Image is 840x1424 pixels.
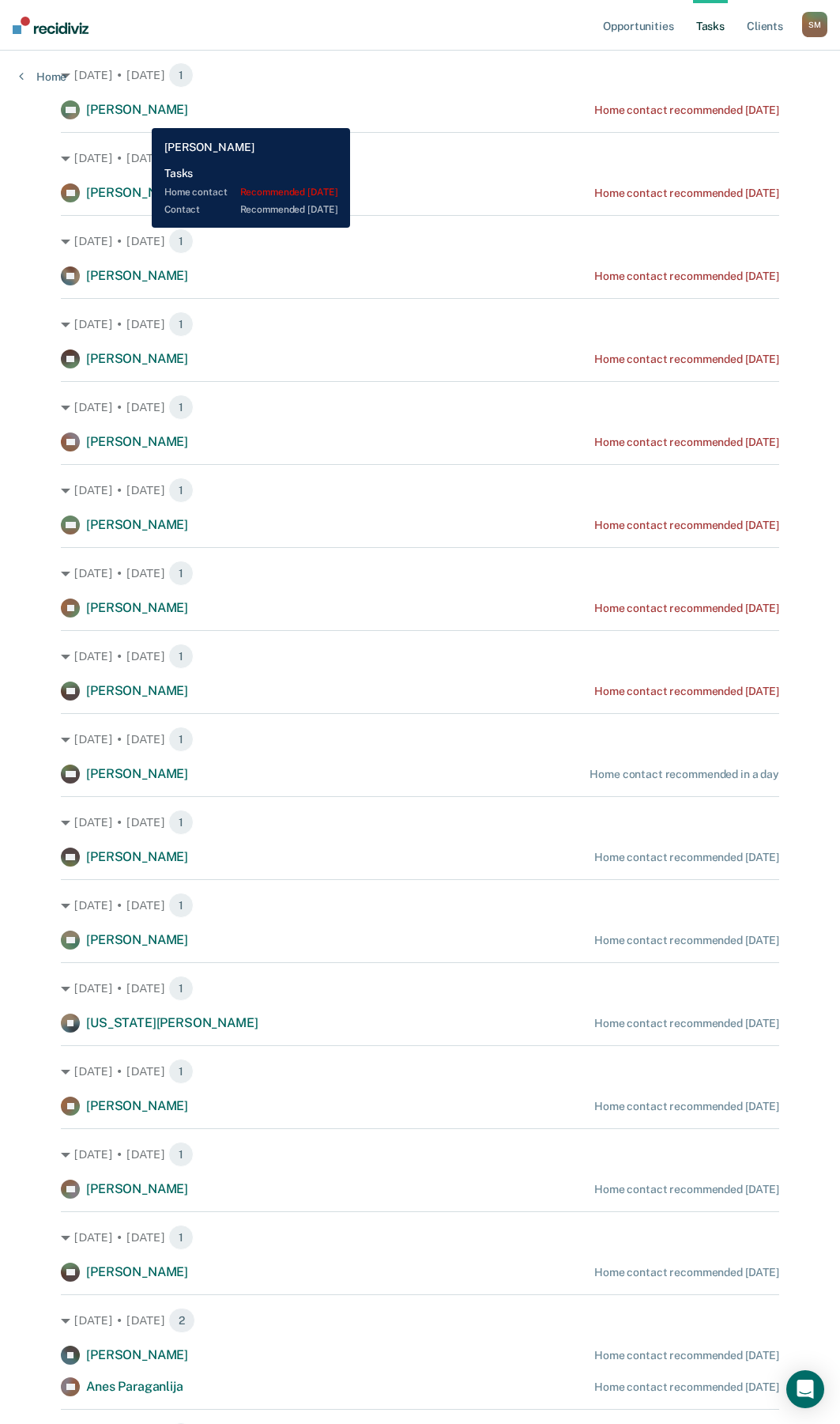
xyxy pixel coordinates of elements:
[86,1379,183,1394] span: Anes Paraganlija
[594,1017,779,1030] div: Home contact recommended [DATE]
[802,12,827,37] div: S M
[168,312,194,337] span: 1
[594,934,779,947] div: Home contact recommended [DATE]
[61,1142,779,1167] div: [DATE] • [DATE] 1
[168,1308,195,1333] span: 2
[168,395,194,420] span: 1
[61,810,779,835] div: [DATE] • [DATE] 1
[168,1142,194,1167] span: 1
[61,1225,779,1250] div: [DATE] • [DATE] 1
[168,62,194,88] span: 1
[594,353,779,366] div: Home contact recommended [DATE]
[86,1015,258,1030] span: [US_STATE][PERSON_NAME]
[168,727,194,752] span: 1
[86,517,188,532] span: [PERSON_NAME]
[13,17,89,34] img: Recidiviz
[594,851,779,864] div: Home contact recommended [DATE]
[168,145,194,171] span: 1
[86,1347,188,1362] span: [PERSON_NAME]
[86,849,188,864] span: [PERSON_NAME]
[61,229,779,254] div: [DATE] • [DATE] 1
[594,602,779,615] div: Home contact recommended [DATE]
[61,395,779,420] div: [DATE] • [DATE] 1
[86,185,188,200] span: [PERSON_NAME]
[168,229,194,254] span: 1
[168,478,194,503] span: 1
[594,187,779,200] div: Home contact recommended [DATE]
[86,102,188,117] span: [PERSON_NAME]
[61,561,779,586] div: [DATE] • [DATE] 1
[61,1308,779,1333] div: [DATE] • [DATE] 2
[594,436,779,449] div: Home contact recommended [DATE]
[86,268,188,283] span: [PERSON_NAME]
[86,766,188,781] span: [PERSON_NAME]
[594,1381,779,1394] div: Home contact recommended [DATE]
[590,768,778,781] div: Home contact recommended in a day
[802,12,827,37] button: SM
[86,932,188,947] span: [PERSON_NAME]
[168,1225,194,1250] span: 1
[786,1370,824,1408] div: Open Intercom Messenger
[86,1264,188,1279] span: [PERSON_NAME]
[61,976,779,1001] div: [DATE] • [DATE] 1
[61,62,779,88] div: [DATE] • [DATE] 1
[86,351,188,366] span: [PERSON_NAME]
[594,1100,779,1113] div: Home contact recommended [DATE]
[168,644,194,669] span: 1
[86,1181,188,1196] span: [PERSON_NAME]
[168,561,194,586] span: 1
[61,312,779,337] div: [DATE] • [DATE] 1
[61,893,779,918] div: [DATE] • [DATE] 1
[61,145,779,171] div: [DATE] • [DATE] 1
[594,685,779,698] div: Home contact recommended [DATE]
[86,1098,188,1113] span: [PERSON_NAME]
[594,104,779,117] div: Home contact recommended [DATE]
[594,519,779,532] div: Home contact recommended [DATE]
[86,600,188,615] span: [PERSON_NAME]
[19,70,66,84] a: Home
[61,1059,779,1084] div: [DATE] • [DATE] 1
[86,683,188,698] span: [PERSON_NAME]
[594,1266,779,1279] div: Home contact recommended [DATE]
[168,810,194,835] span: 1
[594,1349,779,1362] div: Home contact recommended [DATE]
[86,434,188,449] span: [PERSON_NAME]
[61,644,779,669] div: [DATE] • [DATE] 1
[168,1059,194,1084] span: 1
[61,727,779,752] div: [DATE] • [DATE] 1
[594,270,779,283] div: Home contact recommended [DATE]
[168,893,194,918] span: 1
[168,976,194,1001] span: 1
[61,478,779,503] div: [DATE] • [DATE] 1
[594,1183,779,1196] div: Home contact recommended [DATE]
